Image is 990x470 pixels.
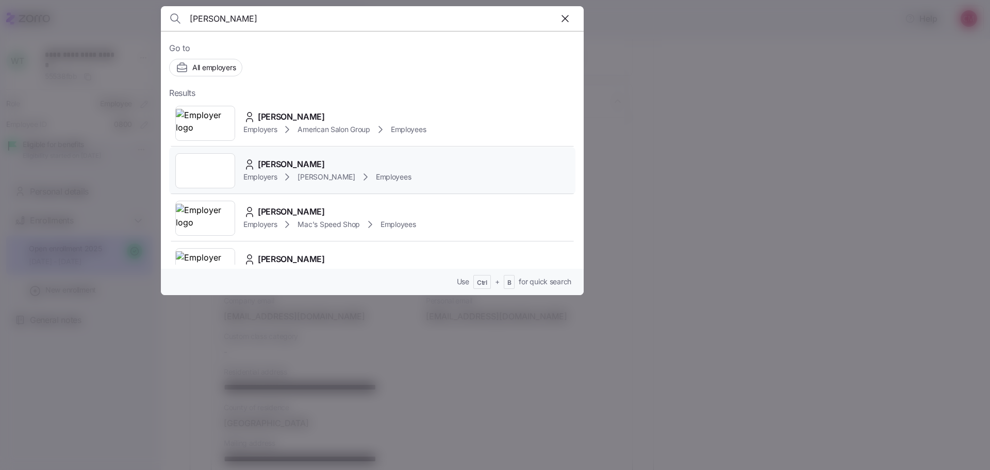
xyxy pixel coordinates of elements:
[457,277,469,287] span: Use
[258,205,325,218] span: [PERSON_NAME]
[376,172,411,182] span: Employees
[243,124,277,135] span: Employers
[176,204,235,233] img: Employer logo
[258,253,325,266] span: [PERSON_NAME]
[298,172,355,182] span: [PERSON_NAME]
[243,219,277,230] span: Employers
[176,251,235,280] img: Employer logo
[391,124,426,135] span: Employees
[298,219,360,230] span: Mac's Speed Shop
[298,124,370,135] span: American Salon Group
[258,110,325,123] span: [PERSON_NAME]
[169,59,242,76] button: All employers
[507,279,511,287] span: B
[169,42,575,55] span: Go to
[381,219,416,230] span: Employees
[519,277,571,287] span: for quick search
[192,62,236,73] span: All employers
[477,279,487,287] span: Ctrl
[258,158,325,171] span: [PERSON_NAME]
[243,172,277,182] span: Employers
[169,87,195,100] span: Results
[495,277,500,287] span: +
[176,109,235,138] img: Employer logo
